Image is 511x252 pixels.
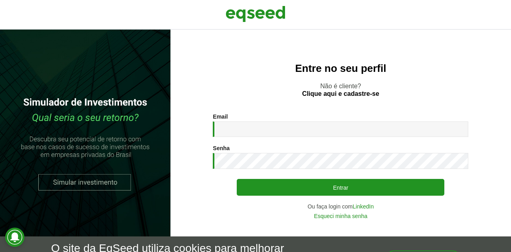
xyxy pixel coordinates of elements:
[213,204,468,209] div: Ou faça login com
[186,82,495,97] p: Não é cliente?
[213,145,230,151] label: Senha
[302,91,379,97] a: Clique aqui e cadastre-se
[237,179,444,196] button: Entrar
[186,63,495,74] h2: Entre no seu perfil
[213,114,228,119] label: Email
[353,204,374,209] a: LinkedIn
[226,4,285,24] img: EqSeed Logo
[314,213,367,219] a: Esqueci minha senha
